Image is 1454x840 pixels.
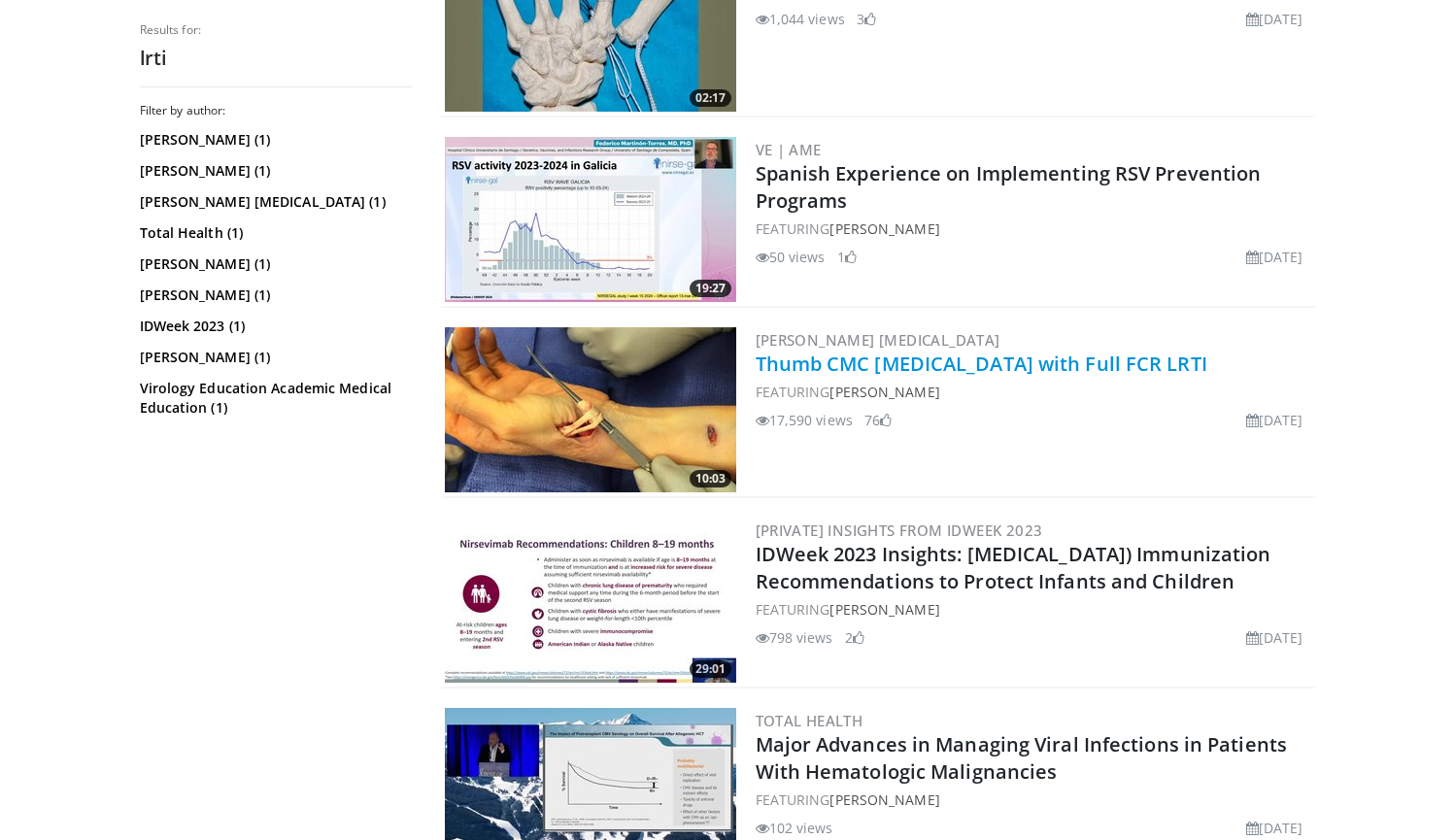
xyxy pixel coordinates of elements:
h2: lrti [140,46,412,71]
a: 29:01 [445,518,736,683]
li: [DATE] [1246,627,1303,648]
li: 17,590 views [756,410,853,430]
a: Major Advances in Managing Viral Infections in Patients With Hematologic Malignancies [756,731,1288,785]
div: FEATURING [756,790,1311,810]
img: 8dff9dbf-f309-425e-b100-e1943e696298.300x170_q85_crop-smart_upscale.jpg [445,518,736,683]
a: Spanish Experience on Implementing RSV Prevention Programs [756,160,1262,214]
li: 798 views [756,627,833,648]
li: 102 views [756,818,833,838]
li: [DATE] [1246,9,1303,29]
a: IDWeek 2023 Insights: [MEDICAL_DATA]) Immunization Recommendations to Protect Infants and Children [756,541,1271,594]
a: Total Health [756,711,863,730]
a: VE | AME [756,140,822,159]
div: FEATURING [756,382,1311,402]
a: [PERSON_NAME] [829,790,939,809]
li: 50 views [756,247,826,267]
a: [PERSON_NAME] [829,219,939,238]
li: 1,044 views [756,9,845,29]
li: 2 [845,627,864,648]
a: [PERSON_NAME] [MEDICAL_DATA] (1) [140,192,407,212]
img: 155faa92-facb-4e6b-8eb7-d2d6db7ef378.300x170_q85_crop-smart_upscale.jpg [445,327,736,492]
a: [PERSON_NAME] (1) [140,286,407,305]
div: FEATURING [756,599,1311,620]
li: 3 [857,9,876,29]
a: [PERSON_NAME] [829,600,939,619]
p: Results for: [140,22,412,38]
a: Total Health (1) [140,223,407,243]
li: 76 [864,410,892,430]
a: [PERSON_NAME] [MEDICAL_DATA] [756,330,1000,350]
a: [PERSON_NAME] [829,383,939,401]
a: [PERSON_NAME] (1) [140,130,407,150]
a: [PERSON_NAME] (1) [140,254,407,274]
h3: Filter by author: [140,103,412,118]
span: 02:17 [690,89,731,107]
div: FEATURING [756,218,1311,239]
a: 10:03 [445,327,736,492]
a: 19:27 [445,137,736,302]
span: 29:01 [690,660,731,678]
a: IDWeek 2023 (1) [140,317,407,336]
a: Thumb CMC [MEDICAL_DATA] with Full FCR LRTI [756,351,1207,377]
img: a0a9ce03-a09e-4268-856b-6982a3f4cd7b.300x170_q85_crop-smart_upscale.jpg [445,137,736,302]
a: [PERSON_NAME] (1) [140,161,407,181]
li: 1 [837,247,857,267]
li: [DATE] [1246,410,1303,430]
a: [PERSON_NAME] (1) [140,348,407,367]
span: 10:03 [690,470,731,487]
span: 19:27 [690,280,731,297]
a: [PRIVATE] Insights from IDWeek 2023 [756,521,1043,540]
li: [DATE] [1246,247,1303,267]
a: Virology Education Academic Medical Education (1) [140,379,407,418]
li: [DATE] [1246,818,1303,838]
